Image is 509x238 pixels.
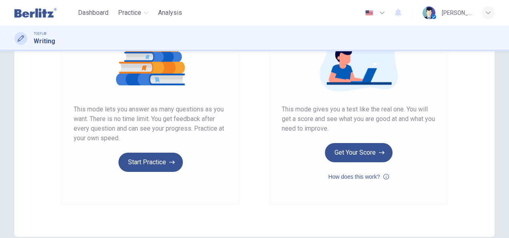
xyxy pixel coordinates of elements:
a: Berlitz Latam logo [14,5,75,21]
img: Profile picture [423,6,435,19]
div: [PERSON_NAME] [442,8,472,18]
span: This mode gives you a test like the real one. You will get a score and see what you are good at a... [282,105,435,133]
button: Dashboard [75,6,112,20]
span: Practice [118,8,141,18]
button: Practice [115,6,152,20]
img: en [364,10,374,16]
span: This mode lets you answer as many questions as you want. There is no time limit. You get feedback... [74,105,227,143]
span: Dashboard [78,8,108,18]
span: TOEFL® [34,31,46,36]
button: Start Practice [118,153,183,172]
span: Analysis [158,8,182,18]
button: Get Your Score [325,143,393,162]
button: How does this work? [328,172,389,182]
button: Analysis [155,6,185,20]
img: Berlitz Latam logo [14,5,56,21]
h1: Writing [34,36,55,46]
